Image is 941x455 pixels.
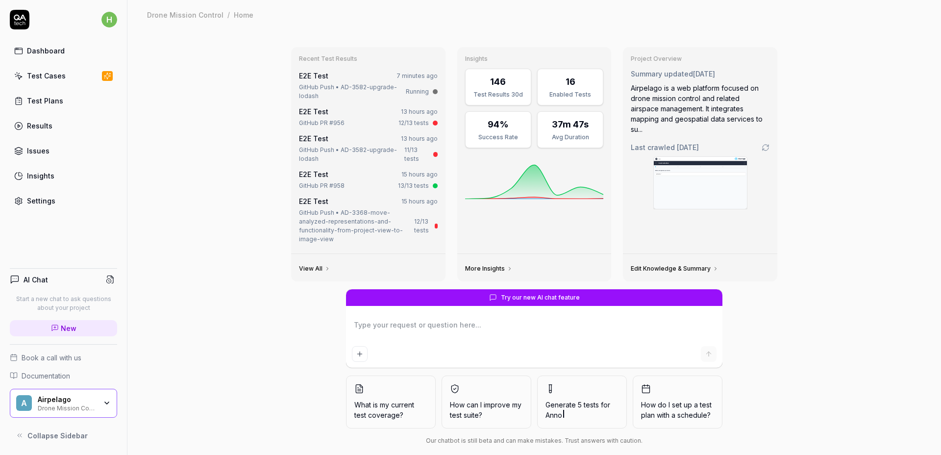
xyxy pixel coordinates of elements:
[297,104,440,129] a: E2E Test13 hours agoGitHub PR #95612/13 tests
[10,116,117,135] a: Results
[465,55,604,63] h3: Insights
[101,10,117,29] button: h
[27,96,63,106] div: Test Plans
[401,198,438,205] time: 15 hours ago
[27,196,55,206] div: Settings
[544,133,597,142] div: Avg Duration
[352,346,368,362] button: Add attachment
[16,395,32,411] span: A
[147,10,223,20] div: Drone Mission Control
[10,41,117,60] a: Dashboard
[545,400,619,420] span: Generate 5 tests for
[10,141,117,160] a: Issues
[442,376,531,429] button: How can I improve my test suite?
[631,265,718,273] a: Edit Knowledge & Summary
[501,293,580,302] span: Try our new AI chat feature
[450,400,523,420] span: How can I improve my test suite?
[227,10,230,20] div: /
[27,146,50,156] div: Issues
[406,87,429,96] div: Running
[297,167,440,192] a: E2E Test15 hours agoGitHub PR #95813/13 tests
[10,191,117,210] a: Settings
[297,131,440,165] a: E2E Test13 hours agoGitHub Push • AD-3582-upgrade-lodash11/13 tests
[404,146,429,163] div: 11/13 tests
[488,118,509,131] div: 94%
[10,426,117,445] button: Collapse Sidebar
[10,91,117,110] a: Test Plans
[24,275,48,285] h4: AI Chat
[299,197,328,205] a: E2E Test
[299,55,438,63] h3: Recent Test Results
[631,142,699,152] span: Last crawled
[631,83,769,134] div: Airpelago is a web platform focused on drone mission control and related airspace management. It ...
[27,171,54,181] div: Insights
[299,119,345,127] div: GitHub PR #956
[10,389,117,418] button: AAirpelagoDrone Mission Control
[693,70,715,78] time: [DATE]
[566,75,575,88] div: 16
[10,320,117,336] a: New
[490,75,506,88] div: 146
[234,10,253,20] div: Home
[27,121,52,131] div: Results
[465,265,513,273] a: More Insights
[299,208,410,244] div: GitHub Push • AD-3368-move-analyzed-representations-and-functionality-from-project-view-to-image-...
[299,83,402,101] div: GitHub Push • AD-3582-upgrade-lodash
[537,376,627,429] button: Generate 5 tests forAnno
[552,118,589,131] div: 37m 47s
[299,146,400,163] div: GitHub Push • AD-3582-upgrade-lodash
[297,194,440,246] a: E2E Test15 hours agoGitHub Push • AD-3368-move-analyzed-representations-and-functionality-from-pr...
[10,295,117,312] p: Start a new chat to ask questions about your project
[545,411,562,419] span: Anno
[471,90,525,99] div: Test Results 30d
[354,400,427,420] span: What is my current test coverage?
[401,135,438,142] time: 13 hours ago
[38,404,97,411] div: Drone Mission Control
[414,217,431,235] div: 12/13 tests
[297,69,440,102] a: E2E Test7 minutes agoGitHub Push • AD-3582-upgrade-lodashRunning
[633,376,722,429] button: How do I set up a test plan with a schedule?
[677,143,699,152] time: [DATE]
[27,46,65,56] div: Dashboard
[346,436,722,445] div: Our chatbot is still beta and can make mistakes. Trust answers with caution.
[10,66,117,85] a: Test Cases
[10,371,117,381] a: Documentation
[396,72,438,79] time: 7 minutes ago
[299,170,328,178] a: E2E Test
[27,71,66,81] div: Test Cases
[398,181,429,190] div: 13/13 tests
[22,371,70,381] span: Documentation
[762,144,769,152] a: Go to crawling settings
[401,108,438,115] time: 13 hours ago
[299,265,330,273] a: View All
[101,12,117,27] span: h
[10,166,117,185] a: Insights
[299,72,328,80] a: E2E Test
[401,171,438,178] time: 15 hours ago
[38,395,97,404] div: Airpelago
[299,181,345,190] div: GitHub PR #958
[654,157,747,209] img: Screenshot
[61,323,76,333] span: New
[10,353,117,363] a: Book a call with us
[299,134,328,143] a: E2E Test
[544,90,597,99] div: Enabled Tests
[631,55,769,63] h3: Project Overview
[27,430,88,441] span: Collapse Sidebar
[631,70,693,78] span: Summary updated
[346,376,436,429] button: What is my current test coverage?
[641,400,714,420] span: How do I set up a test plan with a schedule?
[471,133,525,142] div: Success Rate
[299,107,328,116] a: E2E Test
[22,353,81,363] span: Book a call with us
[398,119,429,127] div: 12/13 tests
